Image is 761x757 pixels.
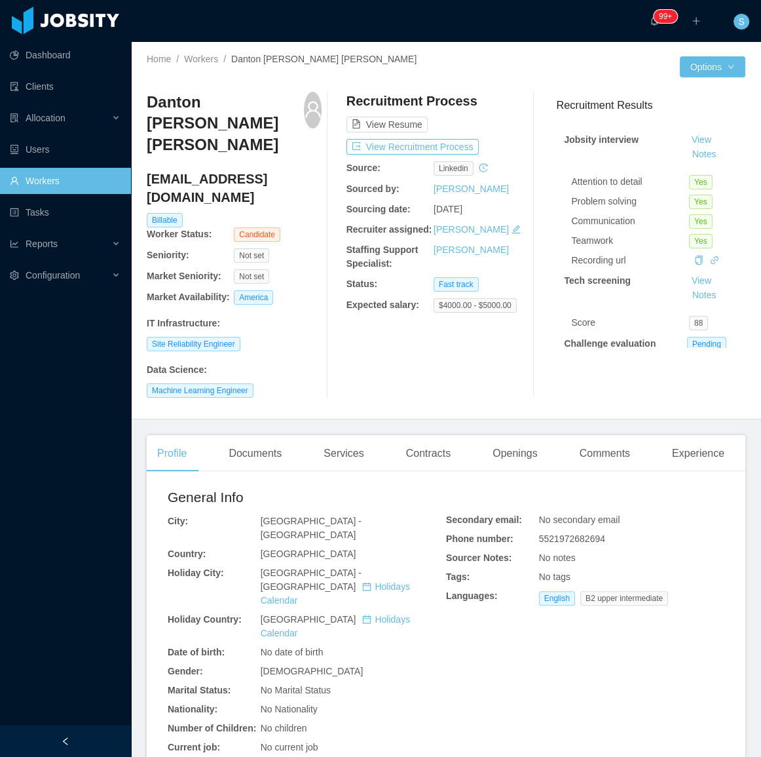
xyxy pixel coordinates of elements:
[147,364,207,375] b: Data Science :
[168,666,203,676] b: Gender:
[362,615,371,624] i: icon: calendar
[147,229,212,239] b: Worker Status:
[346,244,418,269] b: Staffing Support Specialist:
[654,10,677,23] sup: 1213
[738,14,744,29] span: S
[564,134,639,145] strong: Jobsity interview
[147,92,304,155] h3: Danton [PERSON_NAME] [PERSON_NAME]
[346,300,419,310] b: Expected salary:
[147,250,189,260] b: Seniority:
[261,742,318,752] span: No current job
[223,54,226,64] span: /
[261,647,324,657] span: No date of birth
[694,254,703,267] div: Copy
[687,288,722,303] button: Notes
[692,16,701,26] i: icon: plus
[304,100,322,119] i: icon: user
[434,161,473,176] span: linkedin
[446,553,511,563] b: Sourcer Notes:
[569,435,640,472] div: Comments
[218,435,292,472] div: Documents
[556,97,745,113] h3: Recruitment Results
[168,487,446,508] h2: General Info
[564,338,656,349] strong: Challenge evaluation
[434,224,509,235] a: [PERSON_NAME]
[434,298,517,313] span: $4000.00 - $5000.00
[694,256,703,265] i: icon: copy
[261,723,307,733] span: No children
[168,723,256,733] b: Number of Children:
[571,316,689,330] div: Score
[571,254,689,267] div: Recording url
[346,184,399,194] b: Sourced by:
[539,553,576,563] span: No notes
[689,316,708,330] span: 88
[446,572,470,582] b: Tags:
[446,591,498,601] b: Languages:
[234,248,269,263] span: Not set
[10,239,19,248] i: icon: line-chart
[434,184,509,194] a: [PERSON_NAME]
[446,534,513,544] b: Phone number:
[689,175,713,189] span: Yes
[234,227,280,242] span: Candidate
[539,514,620,525] span: No secondary email
[539,591,575,606] span: English
[346,163,380,173] b: Source:
[147,271,221,281] b: Market Seniority:
[689,214,713,229] span: Yes
[346,119,428,130] a: icon: file-textView Resume
[346,224,432,235] b: Recruiter assigned:
[661,435,735,472] div: Experience
[687,275,716,286] a: View
[147,383,253,398] span: Machine Learning Engineer
[147,54,171,64] a: Home
[261,666,363,676] span: [DEMOGRAPHIC_DATA]
[147,213,183,227] span: Billable
[168,704,217,714] b: Nationality:
[564,275,631,286] strong: Tech screening
[261,704,318,714] span: No Nationality
[261,614,410,638] span: [GEOGRAPHIC_DATA]
[446,514,522,525] b: Secondary email:
[650,16,659,26] i: icon: bell
[26,113,65,123] span: Allocation
[10,113,19,123] i: icon: solution
[571,234,689,248] div: Teamwork
[346,279,377,289] b: Status:
[479,163,488,172] i: icon: history
[168,685,231,695] b: Marital Status:
[710,255,719,265] a: icon: link
[184,54,218,64] a: Workers
[10,271,19,280] i: icon: setting
[687,147,722,163] button: Notes
[571,195,689,208] div: Problem solving
[147,292,230,302] b: Market Availability:
[168,614,242,625] b: Holiday Country:
[234,269,269,284] span: Not set
[10,42,121,68] a: icon: pie-chartDashboard
[168,516,188,526] b: City:
[168,742,220,752] b: Current job:
[176,54,179,64] span: /
[10,168,121,194] a: icon: userWorkers
[571,175,689,189] div: Attention to detail
[261,549,356,559] span: [GEOGRAPHIC_DATA]
[261,516,362,540] span: [GEOGRAPHIC_DATA] - [GEOGRAPHIC_DATA]
[10,136,121,163] a: icon: robotUsers
[261,685,331,695] span: No Marital Status
[147,170,322,206] h4: [EMAIL_ADDRESS][DOMAIN_NAME]
[580,591,668,606] span: B2 upper intermediate
[482,435,548,472] div: Openings
[147,318,220,328] b: IT Infrastructure :
[511,225,521,234] i: icon: edit
[261,568,410,606] span: [GEOGRAPHIC_DATA] - [GEOGRAPHIC_DATA]
[362,582,371,591] i: icon: calendar
[687,337,726,351] span: Pending
[539,570,724,584] div: No tags
[234,290,273,305] span: America
[313,435,374,472] div: Services
[10,73,121,100] a: icon: auditClients
[26,239,58,249] span: Reports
